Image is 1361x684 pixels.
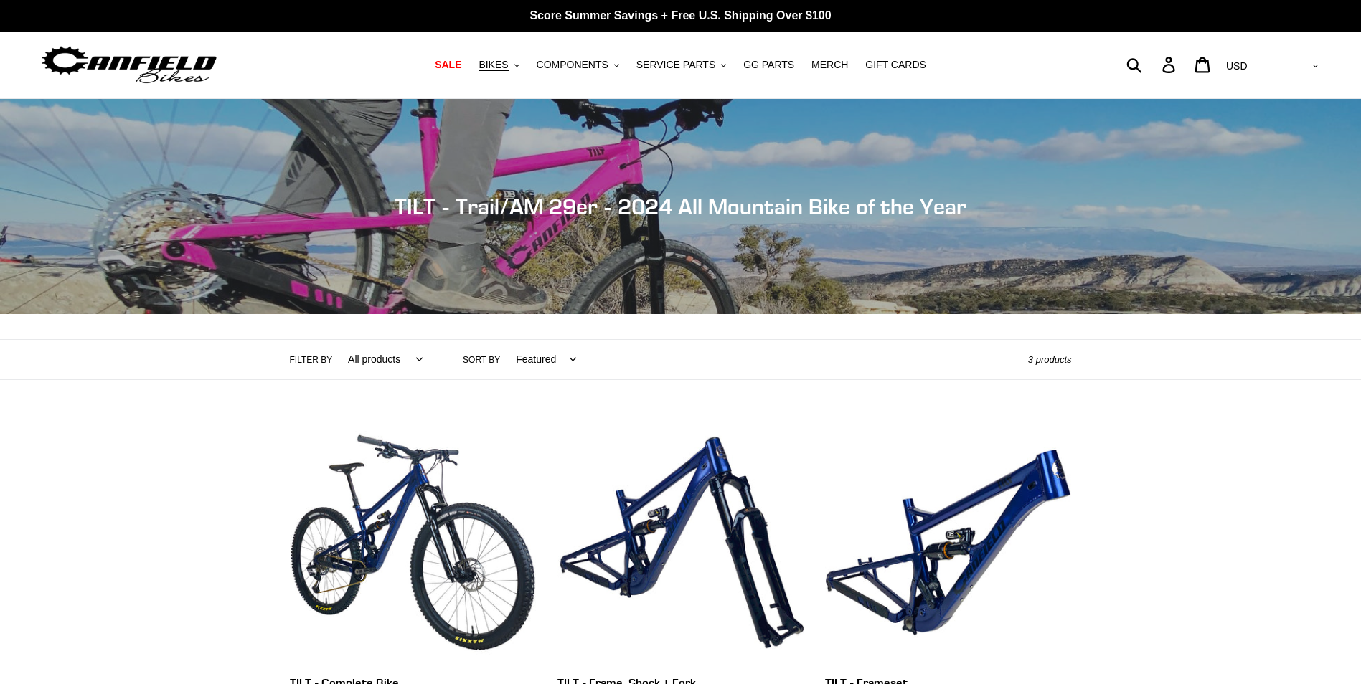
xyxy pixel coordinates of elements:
[529,55,626,75] button: COMPONENTS
[1028,354,1072,365] span: 3 products
[736,55,801,75] a: GG PARTS
[290,353,333,366] label: Filter by
[435,59,461,71] span: SALE
[463,353,500,366] label: Sort by
[428,55,468,75] a: SALE
[629,55,733,75] button: SERVICE PARTS
[1134,49,1171,80] input: Search
[743,59,794,71] span: GG PARTS
[865,59,926,71] span: GIFT CARDS
[636,59,715,71] span: SERVICE PARTS
[471,55,526,75] button: BIKES
[479,59,508,71] span: BIKES
[811,59,848,71] span: MERCH
[39,42,219,87] img: Canfield Bikes
[804,55,855,75] a: MERCH
[395,194,966,219] span: TILT - Trail/AM 29er - 2024 All Mountain Bike of the Year
[537,59,608,71] span: COMPONENTS
[858,55,933,75] a: GIFT CARDS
